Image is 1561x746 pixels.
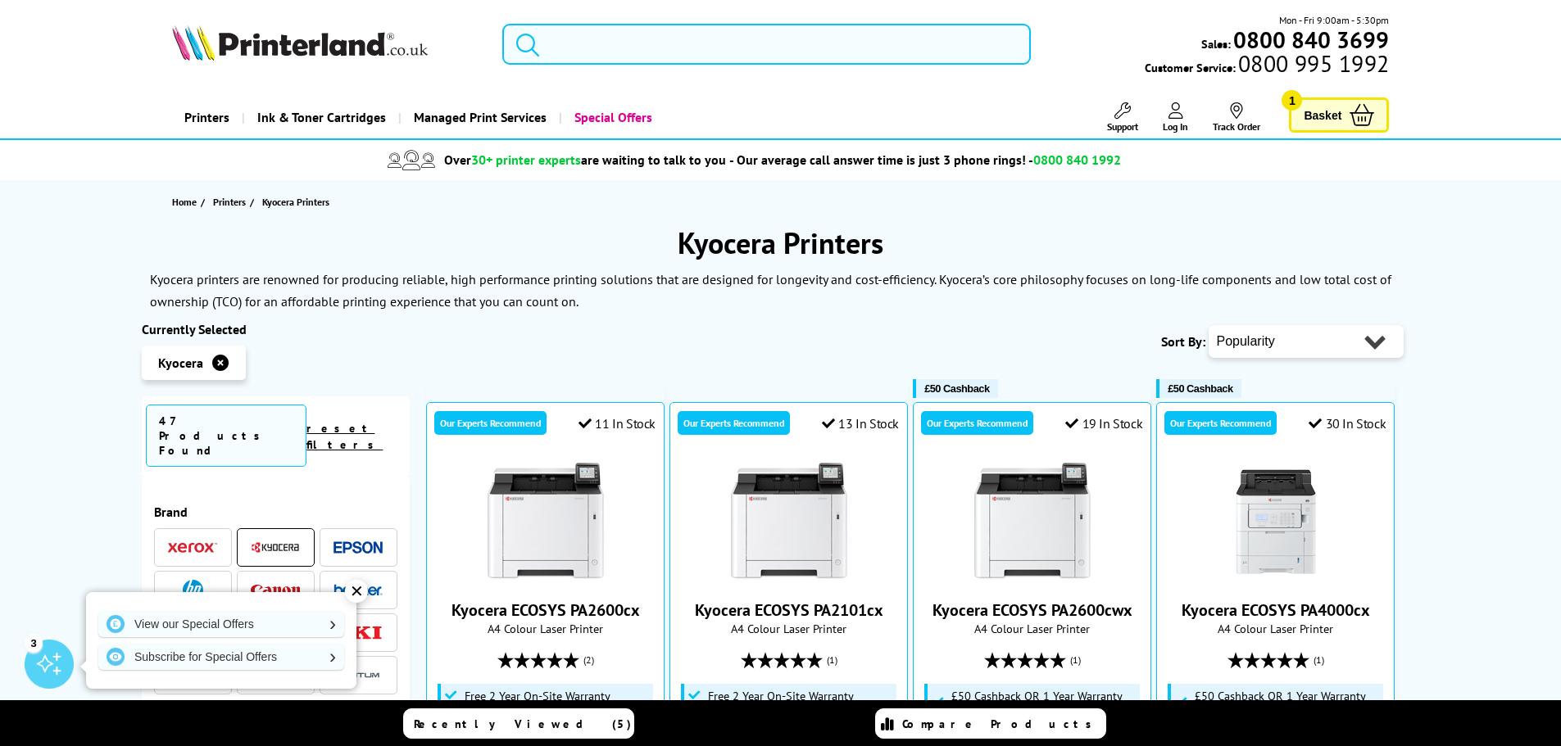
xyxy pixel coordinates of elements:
[1163,102,1188,133] a: Log In
[444,151,726,168] span: Over are waiting to talk to you
[729,151,1121,168] span: - Our average call answer time is just 3 phone rings! -
[1279,12,1389,28] span: Mon - Fri 9:00am - 5:30pm
[1168,382,1232,395] span: £50 Cashback
[1065,415,1142,432] div: 19 In Stock
[728,570,851,586] a: Kyocera ECOSYS PA2101cx
[695,599,883,621] a: Kyocera ECOSYS PA2101cx
[213,193,246,210] span: Printers
[334,665,383,685] a: Pantum
[168,580,217,600] a: HP
[257,97,386,138] span: Ink & Toner Cartridges
[1107,102,1138,133] a: Support
[452,599,640,621] a: Kyocera ECOSYS PA2600cx
[1163,120,1188,133] span: Log In
[822,415,899,432] div: 13 In Stock
[1314,644,1324,676] span: (1)
[434,411,547,435] div: Our Experts Recommend
[334,541,383,554] img: Epson
[728,460,851,583] img: Kyocera ECOSYS PA2101cx
[213,193,250,210] a: Printers
[98,611,344,637] a: View our Special Offers
[158,355,203,371] span: Kyocera
[1282,90,1302,111] span: 1
[471,151,581,168] span: 30+ printer experts
[875,708,1106,739] a: Compare Products
[678,411,790,435] div: Our Experts Recommend
[142,224,1420,262] h1: Kyocera Printers
[465,689,610,703] span: Free 2 Year On-Site Warranty
[951,689,1137,716] span: £50 Cashback OR 1 Year Warranty Extension
[484,460,607,583] img: Kyocera ECOSYS PA2600cx
[172,97,242,138] a: Printers
[1033,151,1121,168] span: 0800 840 1992
[251,580,300,600] a: Canon
[142,321,411,337] div: Currently Selected
[168,542,217,554] img: Xerox
[1182,599,1370,621] a: Kyocera ECOSYS PA4000cx
[172,25,483,64] a: Printerland Logo
[678,621,899,636] span: A4 Colour Laser Printer
[708,689,854,703] span: Free 2 Year On-Site Warranty
[913,379,997,398] button: £50 Cashback
[262,196,329,208] span: Kyocera Printers
[1164,411,1277,435] div: Our Experts Recommend
[345,580,368,603] div: ✕
[154,504,398,520] span: Brand
[1201,36,1231,52] span: Sales:
[559,97,665,138] a: Special Offers
[827,644,837,676] span: (1)
[172,193,201,210] a: Home
[1289,97,1389,133] a: Basket 1
[484,570,607,586] a: Kyocera ECOSYS PA2600cx
[1236,56,1389,71] span: 0800 995 1992
[1145,56,1389,75] span: Customer Service:
[1107,120,1138,133] span: Support
[183,580,203,600] img: HP
[1233,25,1389,55] b: 0800 840 3699
[1213,102,1260,133] a: Track Order
[1309,415,1386,432] div: 30 In Stock
[921,411,1033,435] div: Our Experts Recommend
[414,717,632,731] span: Recently Viewed (5)
[933,599,1132,621] a: Kyocera ECOSYS PA2600cwx
[251,541,300,554] img: Kyocera
[242,97,398,138] a: Ink & Toner Cartridges
[25,634,43,652] div: 3
[583,644,594,676] span: (2)
[146,405,307,467] span: 47 Products Found
[579,415,656,432] div: 11 In Stock
[1304,104,1341,126] span: Basket
[971,460,1094,583] img: Kyocera ECOSYS PA2600cwx
[168,537,217,558] a: Xerox
[306,421,383,452] a: reset filters
[334,626,383,640] img: OKI
[1156,379,1241,398] button: £50 Cashback
[1214,570,1337,586] a: Kyocera ECOSYS PA4000cx
[1165,621,1386,636] span: A4 Colour Laser Printer
[98,644,344,670] a: Subscribe for Special Offers
[334,666,383,685] img: Pantum
[403,708,634,739] a: Recently Viewed (5)
[1231,32,1389,47] a: 0800 840 3699
[1214,460,1337,583] img: Kyocera ECOSYS PA4000cx
[922,621,1142,636] span: A4 Colour Laser Printer
[971,570,1094,586] a: Kyocera ECOSYS PA2600cwx
[334,537,383,558] a: Epson
[150,271,1391,310] p: Kyocera printers are renowned for producing reliable, high performance printing solutions that ar...
[1195,689,1380,716] span: £50 Cashback OR 1 Year Warranty Extension
[902,717,1100,731] span: Compare Products
[924,382,989,395] span: £50 Cashback
[334,622,383,643] a: OKI
[1161,333,1205,350] span: Sort By:
[251,537,300,558] a: Kyocera
[172,25,428,61] img: Printerland Logo
[435,621,656,636] span: A4 Colour Laser Printer
[334,580,383,600] a: Brother
[1070,644,1081,676] span: (1)
[398,97,559,138] a: Managed Print Services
